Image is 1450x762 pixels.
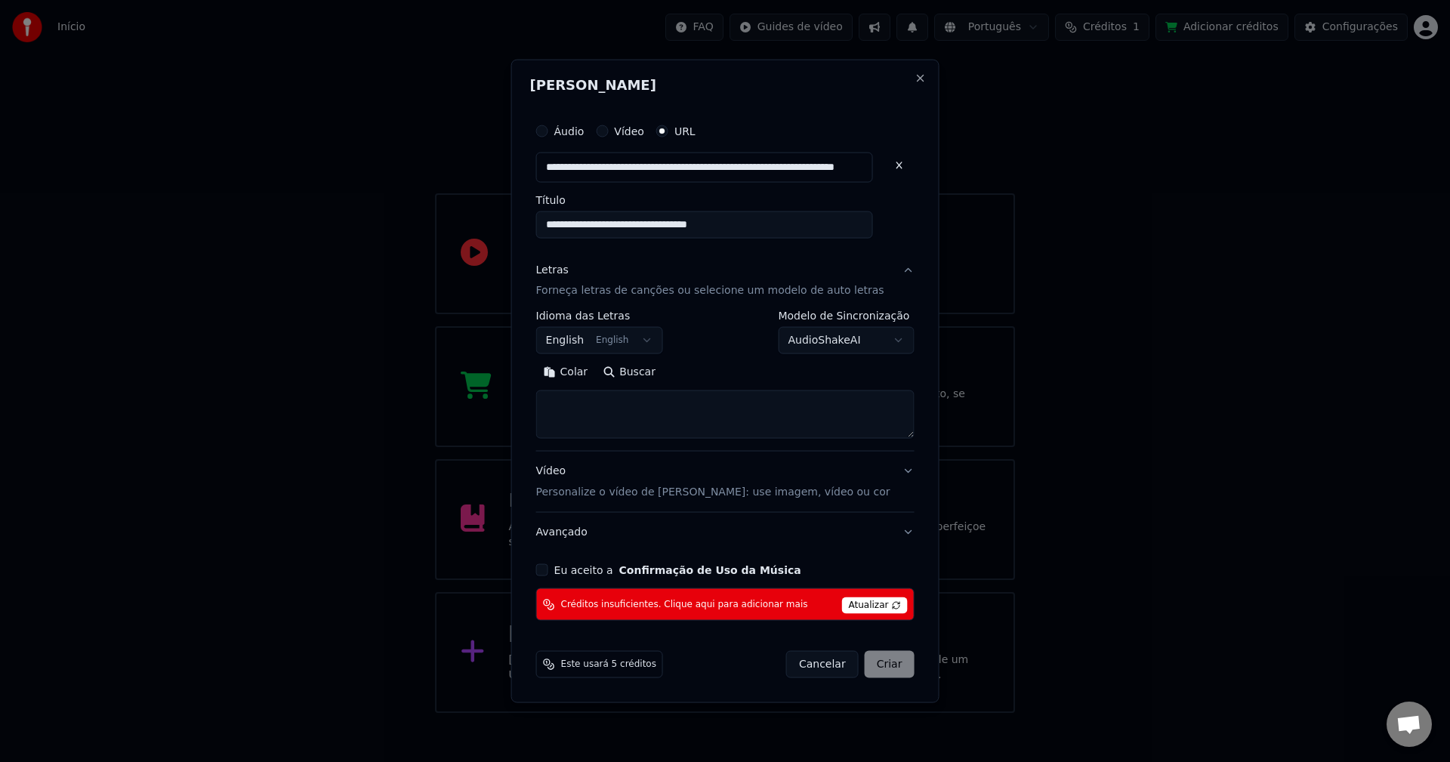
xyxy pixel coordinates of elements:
p: Personalize o vídeo de [PERSON_NAME]: use imagem, vídeo ou cor [536,485,890,500]
span: Créditos insuficientes. Clique aqui para adicionar mais [561,598,808,610]
p: Forneça letras de canções ou selecione um modelo de auto letras [536,283,884,298]
label: Modelo de Sincronização [778,310,914,321]
div: Letras [536,262,569,277]
button: VídeoPersonalize o vídeo de [PERSON_NAME]: use imagem, vídeo ou cor [536,452,915,512]
label: URL [674,125,696,136]
button: Colar [536,360,596,384]
label: Áudio [554,125,585,136]
div: Vídeo [536,464,890,500]
button: Cancelar [786,651,859,678]
button: LetrasForneça letras de canções ou selecione um modelo de auto letras [536,250,915,310]
span: Este usará 5 créditos [561,659,656,671]
label: Vídeo [614,125,644,136]
button: Avançado [536,513,915,552]
label: Eu aceito a [554,565,801,575]
div: LetrasForneça letras de canções ou selecione um modelo de auto letras [536,310,915,451]
h2: [PERSON_NAME] [530,78,921,91]
button: Buscar [595,360,663,384]
label: Título [536,194,915,205]
span: Atualizar [842,597,908,614]
label: Idioma das Letras [536,310,663,321]
button: Eu aceito a [619,565,801,575]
